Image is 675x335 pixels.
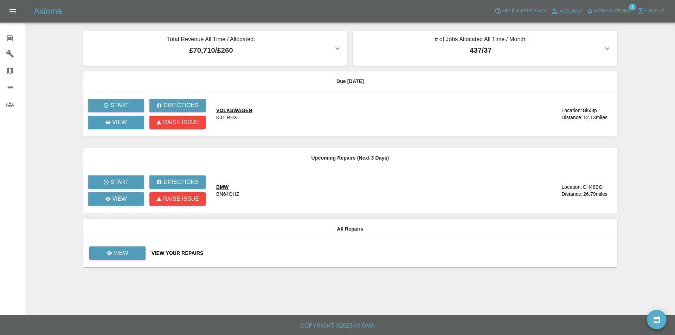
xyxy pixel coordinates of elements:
span: Logout [645,7,665,15]
button: Raise issue [149,116,206,129]
p: Total Revenue All Time / Allocated: [89,35,333,45]
button: Logout [635,6,667,17]
h5: Axioma [34,6,62,17]
button: Open drawer [4,3,21,20]
button: Notifications [585,6,632,17]
a: Location:CH48BGDistance:26.79miles [531,183,611,198]
p: View [112,118,127,127]
h6: Copyright © 2025 Axioma [6,321,669,331]
p: Directions [163,178,199,186]
div: BMW [216,183,239,191]
button: Directions [149,99,206,112]
p: £70,710 / £260 [89,45,333,56]
th: Due [DATE] [83,71,617,91]
p: Raise issue [163,118,199,127]
p: Raise issue [163,195,199,203]
p: Directions [163,101,199,110]
button: Raise issue [149,192,206,206]
div: Distance: [561,191,583,198]
a: View Your Repairs [152,250,611,257]
th: Upcoming Repairs (Next 3 Days) [83,148,617,168]
span: 1 [629,4,636,11]
div: Distance: [561,114,583,121]
div: 26.79 miles [583,191,611,198]
a: Location:Bl65tpDistance:12.13miles [531,107,611,121]
button: availability [647,310,667,329]
p: View [114,249,128,257]
div: CH48BG [583,183,603,191]
button: Help & Feedback [493,6,548,17]
button: Directions [149,175,206,189]
span: Account [559,7,583,15]
p: Start [110,101,129,110]
div: Location: [561,183,582,191]
button: # of Jobs Allocated All Time / Month:437/37 [353,31,617,66]
p: # of Jobs Allocated All Time / Month: [359,35,603,45]
div: VOLKSWAGEN [216,107,252,114]
a: BMWBN64OHZ [216,183,525,198]
div: K31 RHX [216,114,237,121]
a: View [89,250,146,256]
a: VOLKSWAGENK31 RHX [216,107,525,121]
span: Help & Feedback [502,7,546,15]
a: View [89,246,146,260]
a: View [88,116,144,129]
p: Start [110,178,129,186]
button: Start [88,175,144,189]
span: Notifications [594,7,631,15]
th: All Repairs [83,219,617,239]
button: Total Revenue All Time / Allocated:£70,710/£260 [83,31,347,66]
a: Account [548,6,585,17]
a: View [88,192,144,206]
p: View [112,195,127,203]
button: Start [88,99,144,112]
div: Location: [561,107,582,114]
div: BN64OHZ [216,191,239,198]
p: 437 / 37 [359,45,603,56]
div: 12.13 miles [583,114,611,121]
div: Bl65tp [583,107,597,114]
